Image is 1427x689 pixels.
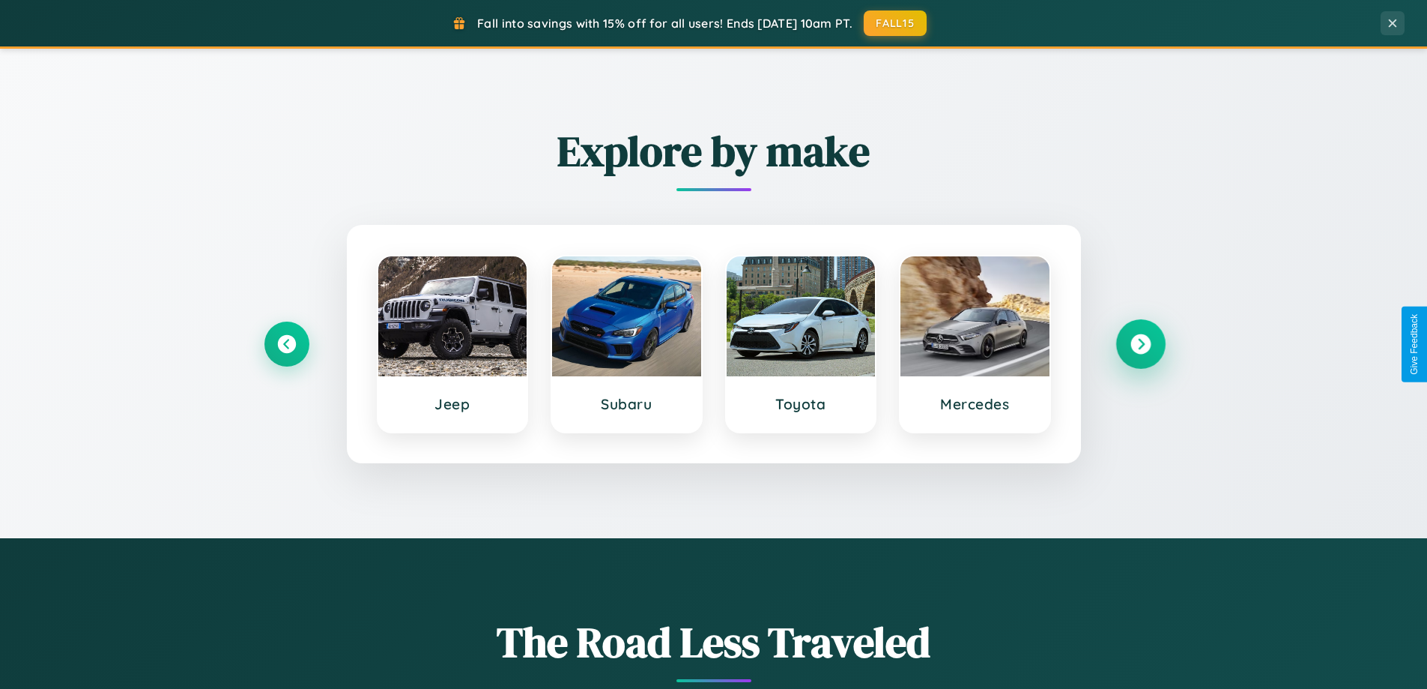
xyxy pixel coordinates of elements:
[567,395,686,413] h3: Subaru
[915,395,1034,413] h3: Mercedes
[393,395,512,413] h3: Jeep
[264,122,1163,180] h2: Explore by make
[264,613,1163,671] h1: The Road Less Traveled
[477,16,852,31] span: Fall into savings with 15% off for all users! Ends [DATE] 10am PT.
[864,10,927,36] button: FALL15
[742,395,861,413] h3: Toyota
[1409,314,1420,375] div: Give Feedback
